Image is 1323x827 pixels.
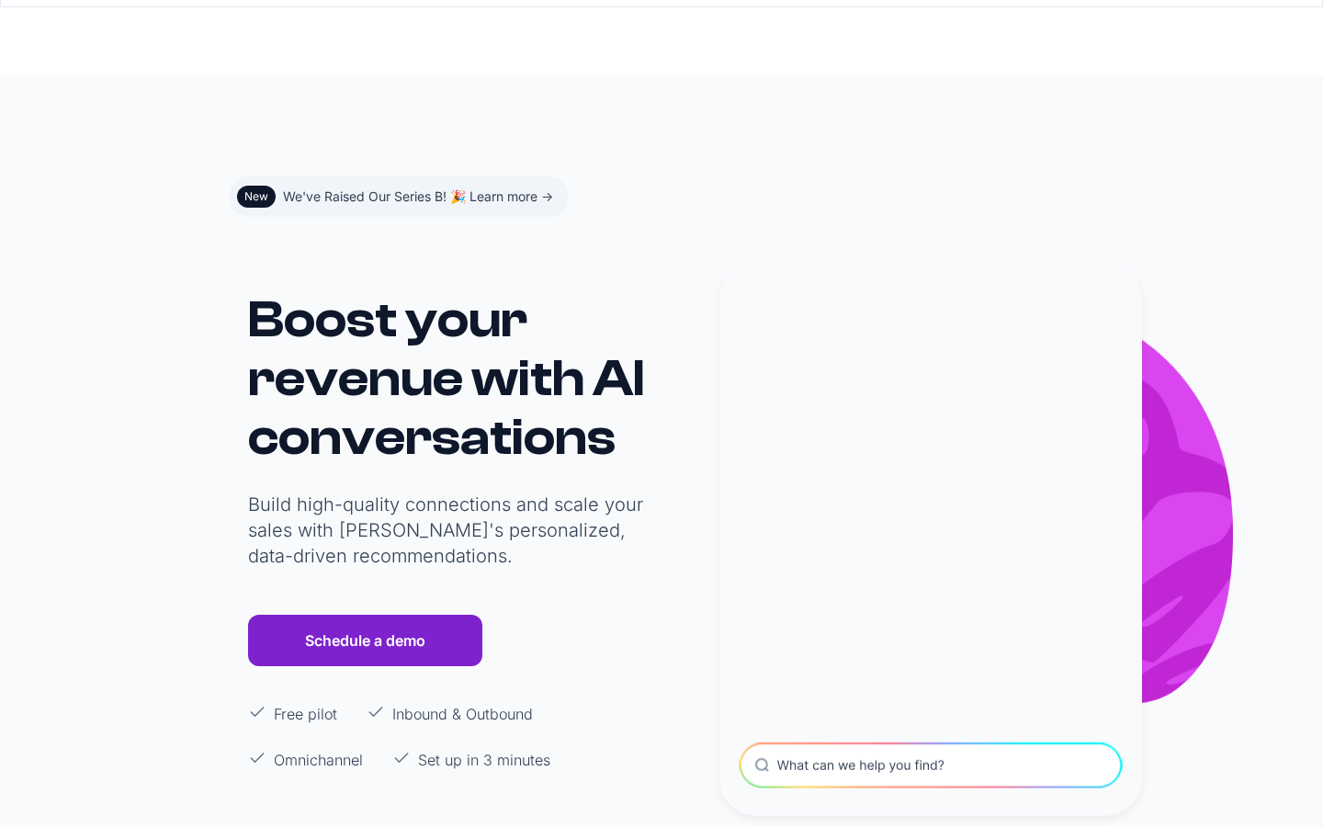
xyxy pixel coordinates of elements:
[418,749,550,771] p: Set up in 3 minutes
[244,189,268,204] div: New
[274,749,363,771] p: Omnichannel
[18,793,110,821] aside: Language selected: English
[248,492,652,569] p: Build high-quality connections and scale your sales with [PERSON_NAME]'s personalized, data-drive...
[274,703,337,725] p: Free pilot
[392,703,533,725] p: Inbound & Outbound
[230,176,568,217] a: NewWe've Raised Our Series B! 🎉 Learn more ->
[248,290,652,467] h1: Boost your revenue with AI conversations
[283,184,553,210] div: We've Raised Our Series B! 🎉 Learn more ->
[248,615,482,666] a: Schedule a demo
[37,795,110,821] ul: Language list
